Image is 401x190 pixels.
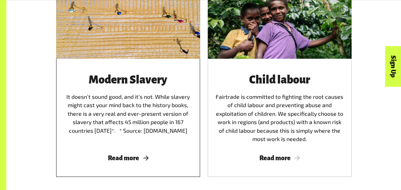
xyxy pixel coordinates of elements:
[215,154,344,162] span: Read more
[215,74,344,143] div: Fairtrade is committed to fighting the root causes of child labour and preventing abuse and explo...
[64,154,192,162] span: Read more
[64,74,192,143] div: It doesn’t sound good, and it’s not. While slavery might cast your mind back to the history books...
[64,74,192,86] h3: Modern Slavery
[215,74,344,86] h3: Child labour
